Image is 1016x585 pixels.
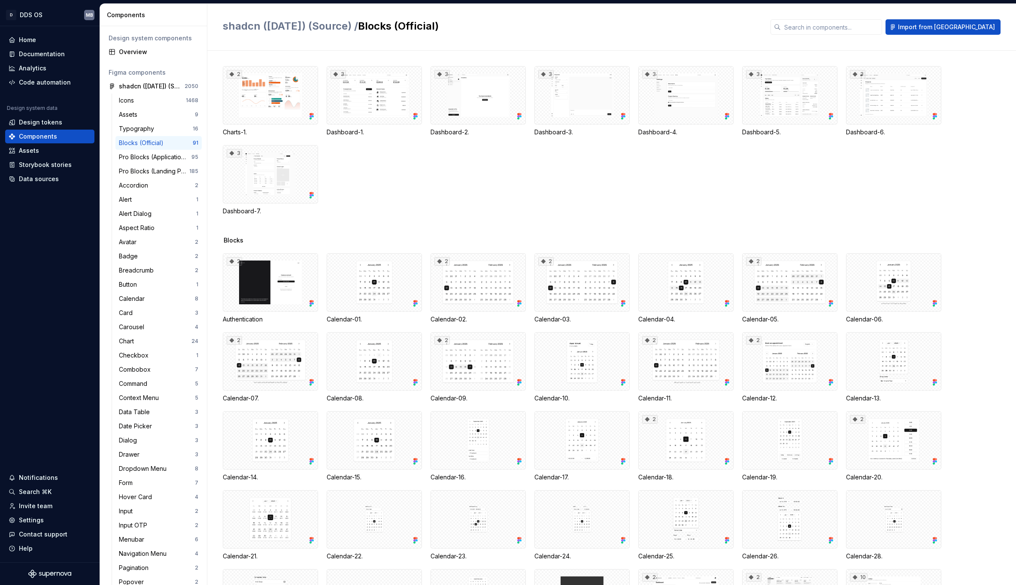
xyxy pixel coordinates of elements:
[119,351,152,360] div: Checkbox
[223,411,318,482] div: Calendar-14.
[105,79,202,93] a: shadcn ([DATE]) (Source)2050
[846,473,941,482] div: Calendar-20.
[327,411,422,482] div: Calendar-15.
[195,309,198,316] div: 3
[119,153,191,161] div: Pro Blocks (Application) 🔷
[534,394,630,403] div: Calendar-10.
[193,125,198,132] div: 16
[223,332,318,403] div: 2Calendar-07.
[638,66,734,136] div: 3Dashboard-4.
[19,516,44,524] div: Settings
[5,513,94,527] a: Settings
[850,573,867,582] div: 10
[327,128,422,136] div: Dashboard-1.
[19,50,65,58] div: Documentation
[115,349,202,362] a: Checkbox1
[115,221,202,235] a: Aspect Ratio1
[115,518,202,532] a: Input OTP2
[19,118,62,127] div: Design tokens
[638,128,734,136] div: Dashboard-4.
[119,464,170,473] div: Dropdown Menu
[195,182,198,189] div: 2
[327,66,422,136] div: 3Dashboard-1.
[119,252,141,261] div: Badge
[19,488,52,496] div: Search ⌘K
[119,422,155,430] div: Date Picker
[196,281,198,288] div: 1
[119,181,152,190] div: Accordion
[115,136,202,150] a: Blocks (Official)91
[115,94,202,107] a: Icons1468
[5,172,94,186] a: Data sources
[6,10,16,20] div: D
[115,108,202,121] a: Assets9
[115,306,202,320] a: Card3
[115,292,202,306] a: Calendar8
[115,122,202,136] a: Typography16
[5,130,94,143] a: Components
[7,105,58,112] div: Design system data
[195,564,198,571] div: 2
[186,97,198,104] div: 1468
[19,161,72,169] div: Storybook stories
[109,34,198,42] div: Design system components
[534,552,630,561] div: Calendar-24.
[642,573,658,582] div: 2
[19,64,46,73] div: Analytics
[119,479,136,487] div: Form
[742,315,837,324] div: Calendar-05.
[28,570,71,578] a: Supernova Logo
[195,508,198,515] div: 2
[196,224,198,231] div: 1
[638,552,734,561] div: Calendar-25.
[119,408,153,416] div: Data Table
[191,338,198,345] div: 24
[119,323,148,331] div: Carousel
[746,573,761,582] div: 2
[19,473,58,482] div: Notifications
[196,352,198,359] div: 1
[119,238,140,246] div: Avatar
[434,257,450,266] div: 2
[119,535,148,544] div: Menubar
[115,207,202,221] a: Alert Dialog1
[5,33,94,47] a: Home
[119,436,140,445] div: Dialog
[5,76,94,89] a: Code automation
[431,394,526,403] div: Calendar-09.
[115,320,202,334] a: Carousel4
[846,66,941,136] div: 3Dashboard-6.
[5,527,94,541] button: Contact support
[119,507,136,515] div: Input
[431,66,526,136] div: 3Dashboard-2.
[115,561,202,575] a: Pagination2
[431,473,526,482] div: Calendar-16.
[195,494,198,500] div: 4
[19,36,36,44] div: Home
[195,324,198,330] div: 4
[119,280,140,289] div: Button
[195,550,198,557] div: 4
[195,409,198,415] div: 3
[223,253,318,324] div: 2Authentication
[898,23,995,31] span: Import from [GEOGRAPHIC_DATA]
[119,493,155,501] div: Hover Card
[195,437,198,444] div: 3
[19,544,33,553] div: Help
[115,533,202,546] a: Menubar6
[119,564,152,572] div: Pagination
[195,267,198,274] div: 2
[115,164,202,178] a: Pro Blocks (Landing Page) 🔷185
[119,549,170,558] div: Navigation Menu
[638,411,734,482] div: 2Calendar-18.
[224,236,243,245] span: Blocks
[20,11,42,19] div: DDS OS
[105,45,202,59] a: Overview
[781,19,882,35] input: Search in components...
[431,552,526,561] div: Calendar-23.
[191,154,198,161] div: 95
[642,70,658,79] div: 3
[119,224,158,232] div: Aspect Ratio
[19,132,57,141] div: Components
[223,552,318,561] div: Calendar-21.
